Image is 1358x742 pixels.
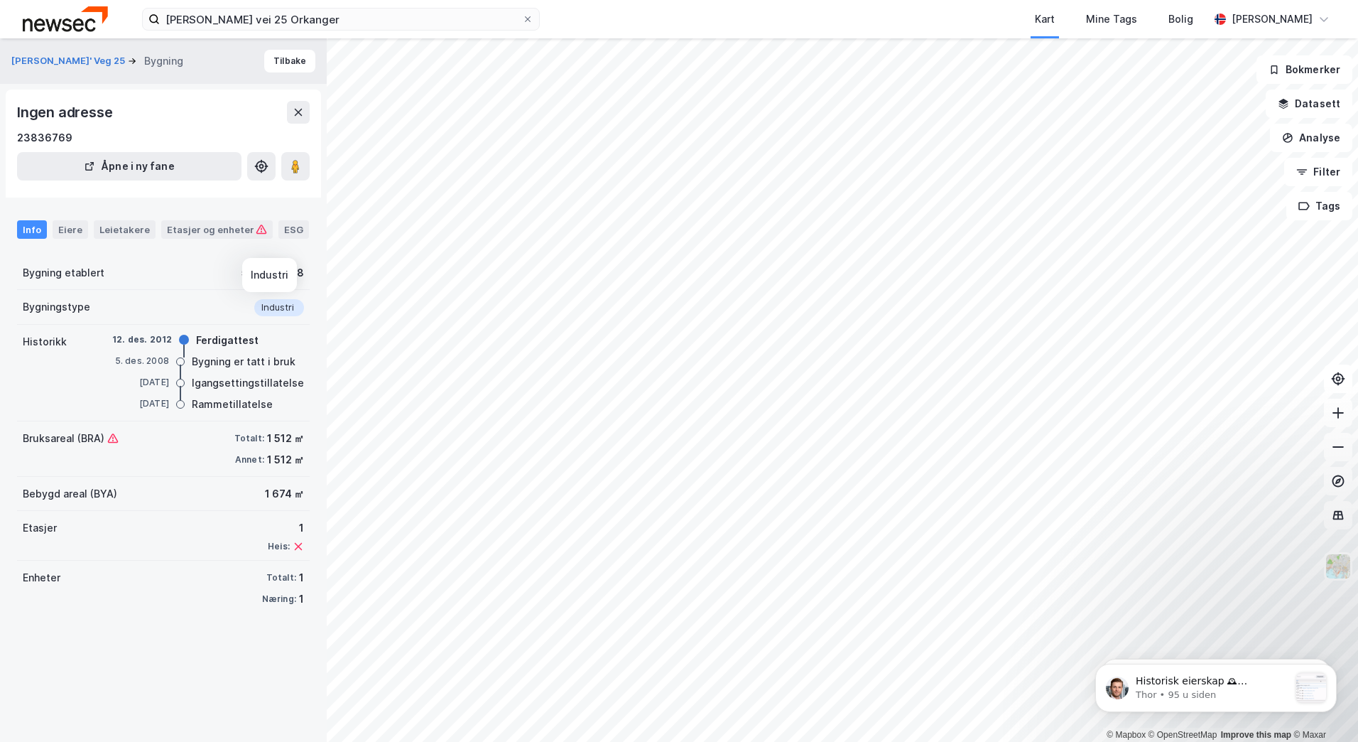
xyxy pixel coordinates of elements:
[267,451,304,468] div: 1 512 ㎡
[1266,90,1352,118] button: Datasett
[1107,730,1146,740] a: Mapbox
[267,430,304,447] div: 1 512 ㎡
[278,220,309,239] div: ESG
[112,397,169,410] div: [DATE]
[1221,730,1291,740] a: Improve this map
[23,569,60,586] div: Enheter
[192,375,304,392] div: Igangsettingstillatelse
[1074,635,1358,735] iframe: Intercom notifications melding
[1232,11,1313,28] div: [PERSON_NAME]
[299,569,304,586] div: 1
[23,430,119,447] div: Bruksareal (BRA)
[17,129,72,146] div: 23836769
[160,9,522,30] input: Søk på adresse, matrikkel, gårdeiere, leietakere eller personer
[1286,192,1352,220] button: Tags
[112,355,169,367] div: 5. des. 2008
[112,333,173,346] div: 12. des. 2012
[265,485,304,502] div: 1 674 ㎡
[112,376,169,389] div: [DATE]
[1168,11,1193,28] div: Bolig
[1325,553,1352,580] img: Z
[1284,158,1352,186] button: Filter
[1035,11,1055,28] div: Kart
[196,332,259,349] div: Ferdigattest
[23,6,108,31] img: newsec-logo.f6e21ccffca1b3a03d2d.png
[144,53,183,70] div: Bygning
[241,264,304,281] div: 5. des. 2008
[53,220,88,239] div: Eiere
[268,520,304,537] div: 1
[268,541,290,552] div: Heis:
[23,485,117,502] div: Bebygd areal (BYA)
[17,220,47,239] div: Info
[94,220,156,239] div: Leietakere
[1270,124,1352,152] button: Analyse
[11,54,128,68] button: [PERSON_NAME]' Veg 25
[17,101,115,124] div: Ingen adresse
[17,152,241,181] button: Åpne i ny fane
[264,50,315,72] button: Tilbake
[1148,730,1217,740] a: OpenStreetMap
[23,299,90,316] div: Bygningstype
[262,593,296,605] div: Næring:
[1086,11,1137,28] div: Mine Tags
[23,520,57,537] div: Etasjer
[266,572,296,584] div: Totalt:
[23,333,67,350] div: Historikk
[235,454,264,466] div: Annet:
[23,264,104,281] div: Bygning etablert
[234,433,264,444] div: Totalt:
[1256,55,1352,84] button: Bokmerker
[299,591,304,608] div: 1
[192,353,295,370] div: Bygning er tatt i bruk
[167,223,267,236] div: Etasjer og enheter
[192,396,273,413] div: Rammetillatelse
